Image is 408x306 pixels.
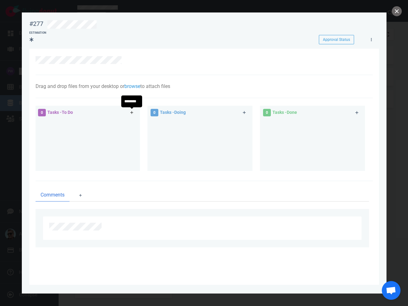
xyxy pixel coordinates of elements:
span: 0 [38,109,46,116]
span: Tasks - Doing [160,110,186,115]
span: Comments [41,191,65,199]
div: Open de chat [382,281,401,300]
div: Estimation [29,31,46,35]
span: Tasks - To Do [47,110,73,115]
span: 0 [151,109,158,116]
span: 0 [263,109,271,116]
button: Approval Status [319,35,354,44]
span: to attach files [140,83,170,89]
button: close [392,6,402,16]
span: Drag and drop files from your desktop or [36,83,124,89]
a: browse [124,83,140,89]
span: Tasks - Done [272,110,297,115]
div: #277 [29,20,43,28]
